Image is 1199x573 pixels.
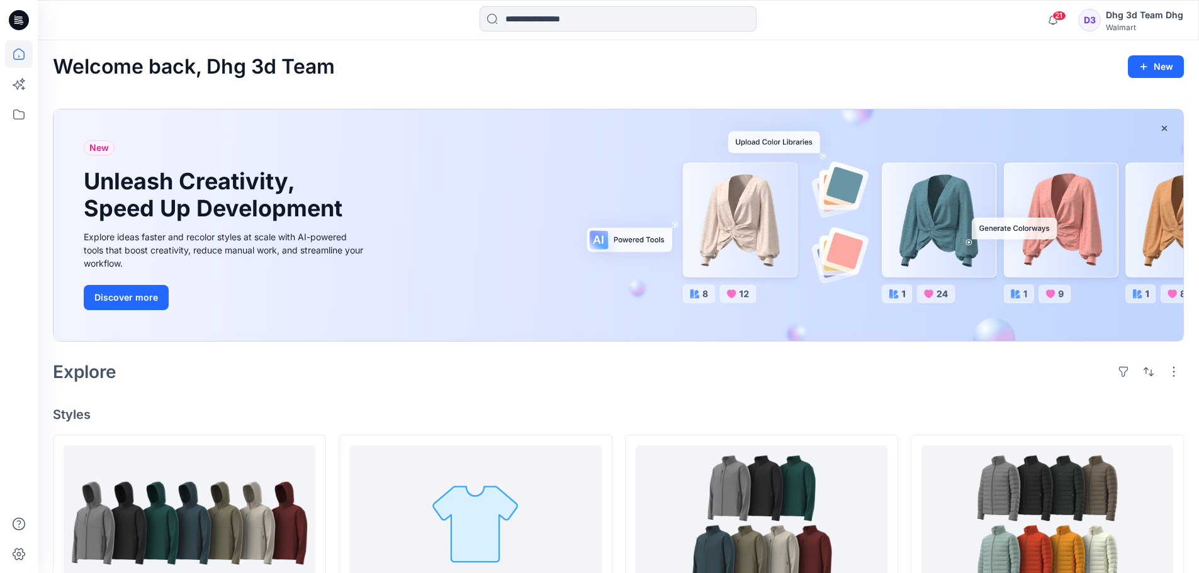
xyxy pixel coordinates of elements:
[84,230,367,270] div: Explore ideas faster and recolor styles at scale with AI-powered tools that boost creativity, red...
[1128,55,1184,78] button: New
[53,55,335,79] h2: Welcome back, Dhg 3d Team
[84,285,169,310] button: Discover more
[84,168,348,222] h1: Unleash Creativity, Speed Up Development
[89,140,109,155] span: New
[1052,11,1066,21] span: 21
[53,407,1184,422] h4: Styles
[1106,23,1183,32] div: Walmart
[1106,8,1183,23] div: Dhg 3d Team Dhg
[84,285,367,310] a: Discover more
[53,362,116,382] h2: Explore
[1078,9,1101,31] div: D3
